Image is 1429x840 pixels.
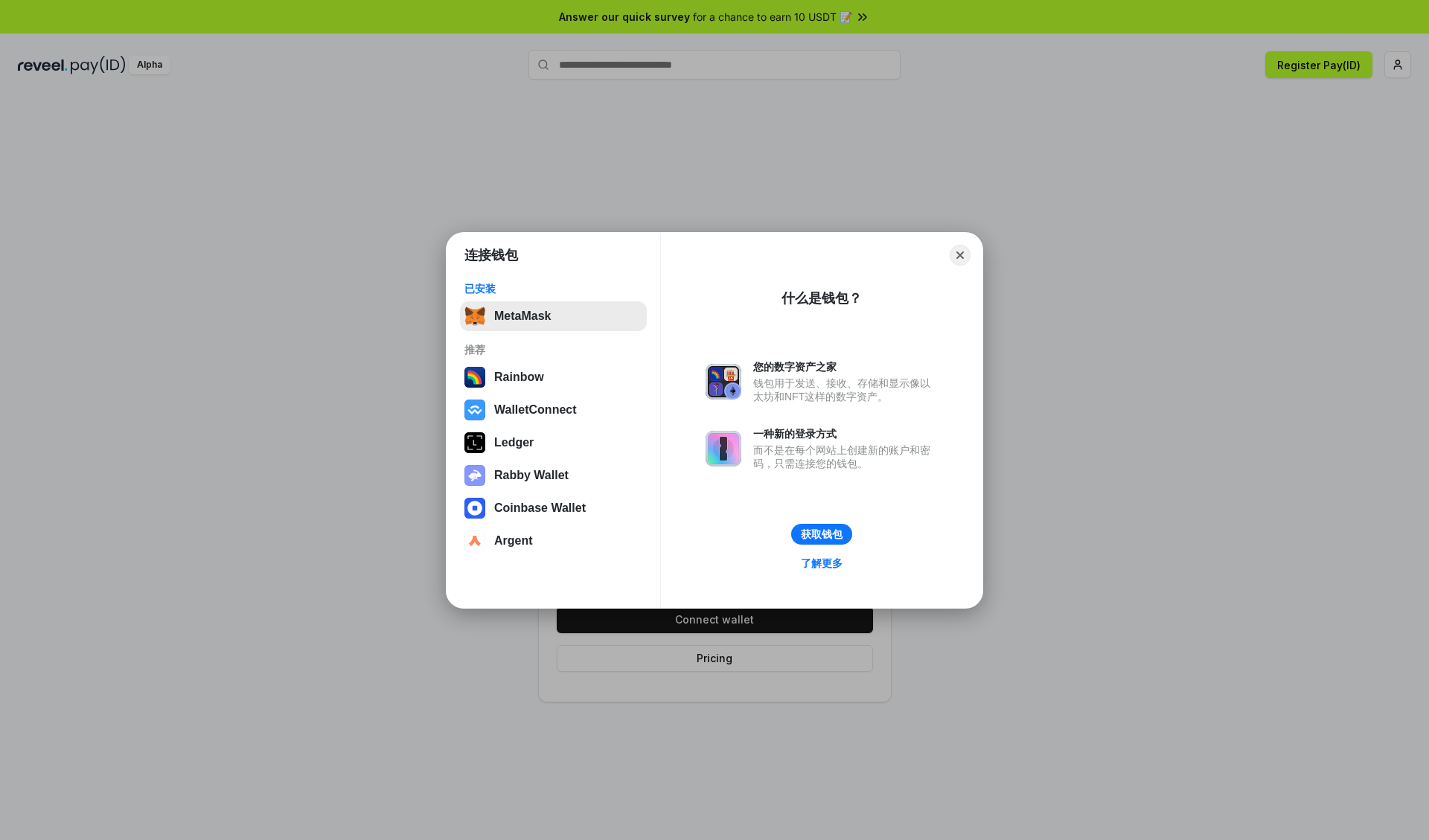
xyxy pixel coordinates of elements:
[494,436,534,449] div: Ledger
[494,534,533,548] div: Argent
[753,443,938,470] div: 而不是在每个网站上创建新的账户和密码，只需连接您的钱包。
[460,428,647,458] button: Ledger
[753,427,938,440] div: 一种新的登录方式
[801,528,843,541] div: 获取钱包
[460,301,647,331] button: MetaMask
[460,461,647,490] button: Rabby Wallet
[950,245,971,266] button: Close
[464,306,485,327] img: svg+xml,%3Csvg%20fill%3D%22none%22%20height%3D%2233%22%20viewBox%3D%220%200%2035%2033%22%20width%...
[494,403,577,417] div: WalletConnect
[706,364,741,400] img: svg+xml,%3Csvg%20xmlns%3D%22http%3A%2F%2Fwww.w3.org%2F2000%2Fsvg%22%20fill%3D%22none%22%20viewBox...
[494,310,551,323] div: MetaMask
[706,431,741,467] img: svg+xml,%3Csvg%20xmlns%3D%22http%3A%2F%2Fwww.w3.org%2F2000%2Fsvg%22%20fill%3D%22none%22%20viewBox...
[464,246,518,264] h1: 连接钱包
[464,432,485,453] img: svg+xml,%3Csvg%20xmlns%3D%22http%3A%2F%2Fwww.w3.org%2F2000%2Fsvg%22%20width%3D%2228%22%20height%3...
[753,376,938,403] div: 钱包用于发送、接收、存储和显示像以太坊和NFT这样的数字资产。
[460,395,647,425] button: WalletConnect
[464,530,485,551] img: svg+xml,%3Csvg%20width%3D%2228%22%20height%3D%2228%22%20viewBox%3D%220%200%2028%2028%22%20fill%3D...
[494,371,544,384] div: Rainbow
[464,465,485,486] img: svg+xml,%3Csvg%20xmlns%3D%22http%3A%2F%2Fwww.w3.org%2F2000%2Fsvg%22%20fill%3D%22none%22%20viewBox...
[753,360,938,373] div: 您的数字资产之家
[460,526,647,556] button: Argent
[494,501,586,515] div: Coinbase Wallet
[460,493,647,523] button: Coinbase Wallet
[494,469,569,482] div: Rabby Wallet
[792,554,851,573] a: 了解更多
[464,282,642,295] div: 已安装
[801,557,843,570] div: 了解更多
[460,362,647,392] button: Rainbow
[464,343,642,356] div: 推荐
[781,289,862,307] div: 什么是钱包？
[464,367,485,388] img: svg+xml,%3Csvg%20width%3D%22120%22%20height%3D%22120%22%20viewBox%3D%220%200%20120%20120%22%20fil...
[464,498,485,519] img: svg+xml,%3Csvg%20width%3D%2228%22%20height%3D%2228%22%20viewBox%3D%220%200%2028%2028%22%20fill%3D...
[791,524,852,545] button: 获取钱包
[464,400,485,420] img: svg+xml,%3Csvg%20width%3D%2228%22%20height%3D%2228%22%20viewBox%3D%220%200%2028%2028%22%20fill%3D...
